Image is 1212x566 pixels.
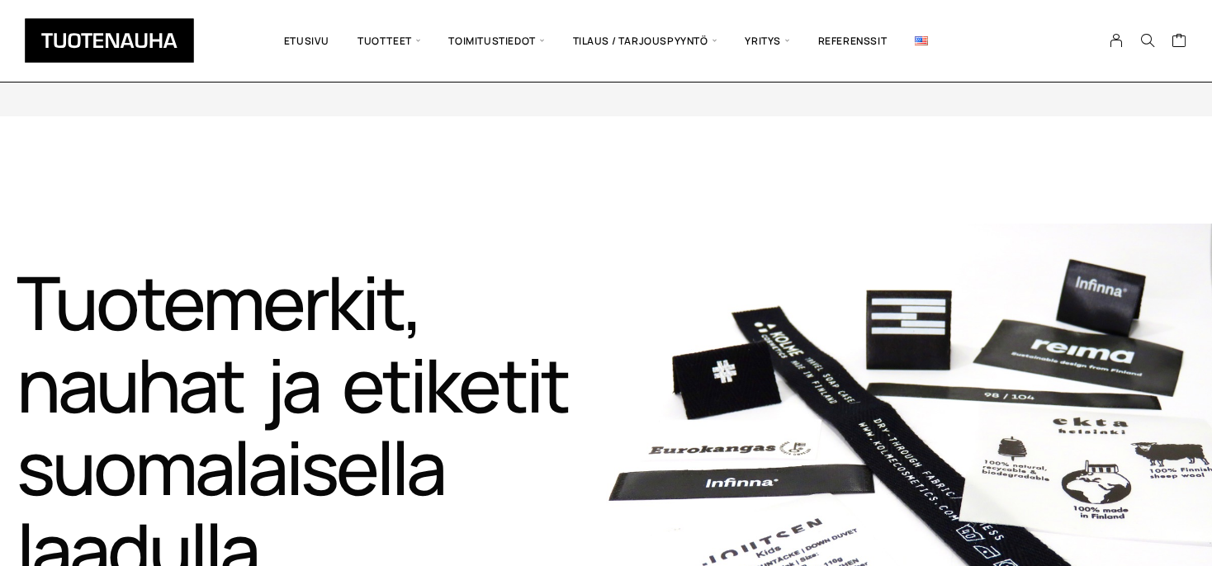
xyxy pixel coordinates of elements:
button: Search [1132,33,1163,48]
img: Tuotenauha Oy [25,18,194,63]
span: Tuotteet [343,12,434,69]
a: Cart [1172,32,1187,52]
span: Yritys [731,12,803,69]
span: Toimitustiedot [434,12,558,69]
img: English [915,36,928,45]
span: Tilaus / Tarjouspyyntö [559,12,731,69]
a: My Account [1101,33,1133,48]
a: Etusivu [270,12,343,69]
a: Referenssit [804,12,902,69]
